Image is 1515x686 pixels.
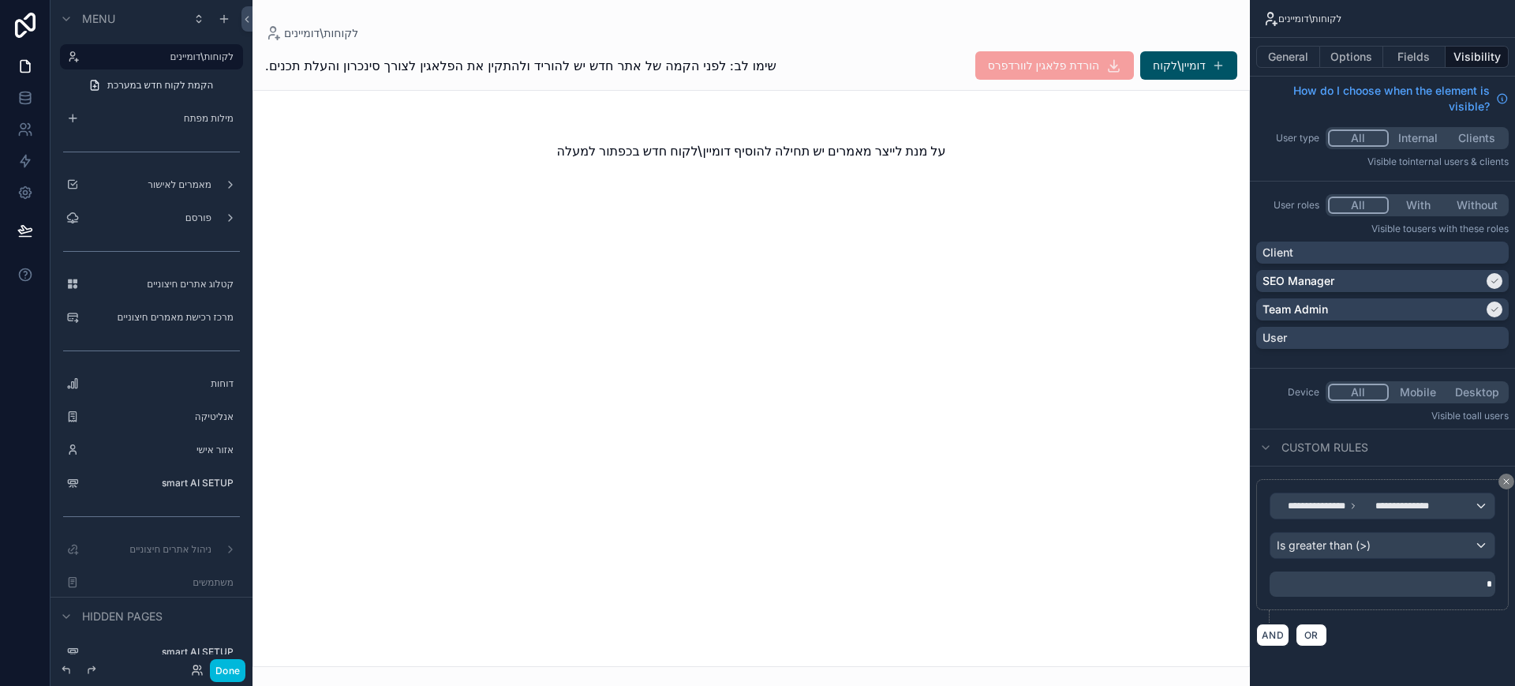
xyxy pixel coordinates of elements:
[82,11,115,27] span: Menu
[85,178,211,191] label: מאמרים לאישור
[1383,46,1446,68] button: Fields
[85,410,234,423] label: אנליטיקה
[1256,156,1509,168] p: Visible to
[85,377,234,390] label: דוחות
[1408,156,1509,167] span: Internal users & clients
[82,609,163,624] span: Hidden pages
[85,212,211,224] label: פורסם
[85,278,234,291] label: קטלוג אתרים חיצוניים
[1281,440,1368,455] span: Custom rules
[85,646,234,658] label: smart AI SETUP
[1389,384,1448,401] button: Mobile
[1256,386,1319,399] label: Device
[1256,83,1509,114] a: How do I choose when the element is visible?
[1447,129,1506,147] button: Clients
[85,51,234,63] label: לקוחות\דומיינים
[1256,83,1490,114] span: How do I choose when the element is visible?
[1412,223,1509,234] span: Users with these roles
[1256,410,1509,422] p: Visible to
[85,477,234,489] label: smart AI SETUP
[85,311,234,324] label: מרכז רכישת מאמרים חיצוניים
[1262,245,1293,261] p: Client
[85,543,211,556] label: ניהול אתרים חיצוניים
[1389,129,1448,147] button: Internal
[1296,624,1327,647] button: OR
[1256,46,1320,68] button: General
[1262,273,1334,289] p: SEO Manager
[85,576,234,589] label: משתמשים
[85,444,234,456] label: אזור אישי
[1328,197,1389,214] button: All
[1301,629,1322,641] span: OR
[1328,129,1389,147] button: All
[1278,13,1341,25] span: לקוחות\דומיינים
[1446,46,1509,68] button: Visibility
[1472,410,1509,422] span: all users
[107,79,213,92] span: הקמת לקוח חדש במערכת
[1447,384,1506,401] button: Desktop
[1320,46,1383,68] button: Options
[1256,199,1319,212] label: User roles
[79,73,243,98] a: הקמת לקוח חדש במערכת
[1262,302,1328,317] p: Team Admin
[1447,197,1506,214] button: Without
[1256,223,1509,235] p: Visible to
[1328,384,1389,401] button: All
[1262,330,1287,346] p: User
[1256,132,1319,144] label: User type
[1389,197,1448,214] button: With
[210,659,245,682] button: Done
[1256,624,1289,647] button: AND
[1277,538,1371,553] span: Is greater than (>)
[1270,532,1495,559] button: Is greater than (>)
[85,112,234,125] label: מילות מפתח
